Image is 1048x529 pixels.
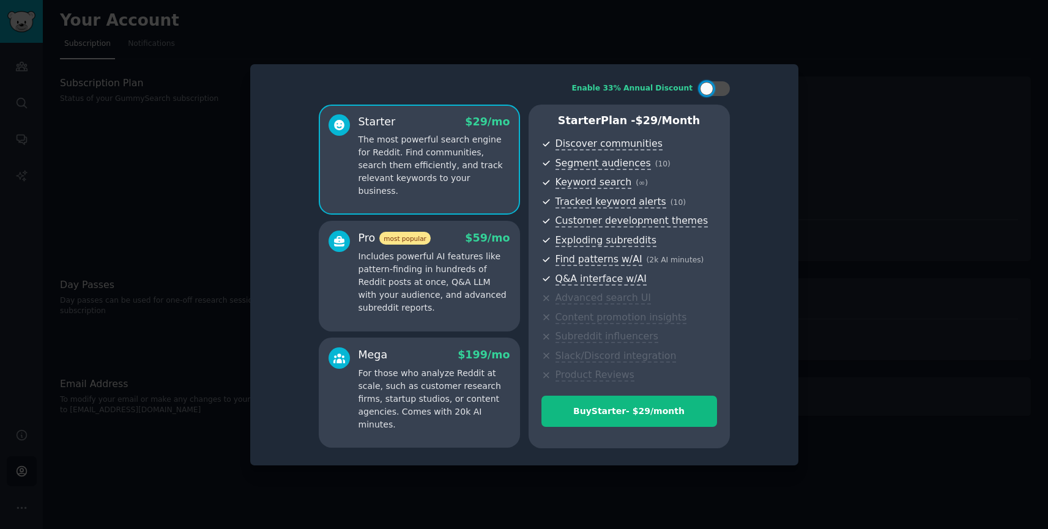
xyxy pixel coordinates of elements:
span: Subreddit influencers [556,330,658,343]
span: Advanced search UI [556,292,651,305]
span: Content promotion insights [556,311,687,324]
span: Find patterns w/AI [556,253,642,266]
span: Discover communities [556,138,663,150]
span: Product Reviews [556,369,634,382]
span: most popular [379,232,431,245]
span: Tracked keyword alerts [556,196,666,209]
div: Buy Starter - $ 29 /month [542,405,716,418]
p: Includes powerful AI features like pattern-finding in hundreds of Reddit posts at once, Q&A LLM w... [359,250,510,314]
button: BuyStarter- $29/month [541,396,717,427]
div: Pro [359,231,431,246]
span: Exploding subreddits [556,234,656,247]
span: Segment audiences [556,157,651,170]
span: ( 10 ) [655,160,671,168]
span: ( 10 ) [671,198,686,207]
span: Keyword search [556,176,632,189]
p: For those who analyze Reddit at scale, such as customer research firms, startup studios, or conte... [359,367,510,431]
p: Starter Plan - [541,113,717,128]
span: Slack/Discord integration [556,350,677,363]
span: ( 2k AI minutes ) [647,256,704,264]
div: Starter [359,114,396,130]
span: $ 29 /mo [465,116,510,128]
span: Q&A interface w/AI [556,273,647,286]
span: ( ∞ ) [636,179,648,187]
span: $ 29 /month [636,114,701,127]
div: Enable 33% Annual Discount [572,83,693,94]
span: $ 199 /mo [458,349,510,361]
span: $ 59 /mo [465,232,510,244]
p: The most powerful search engine for Reddit. Find communities, search them efficiently, and track ... [359,133,510,198]
div: Mega [359,347,388,363]
span: Customer development themes [556,215,708,228]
